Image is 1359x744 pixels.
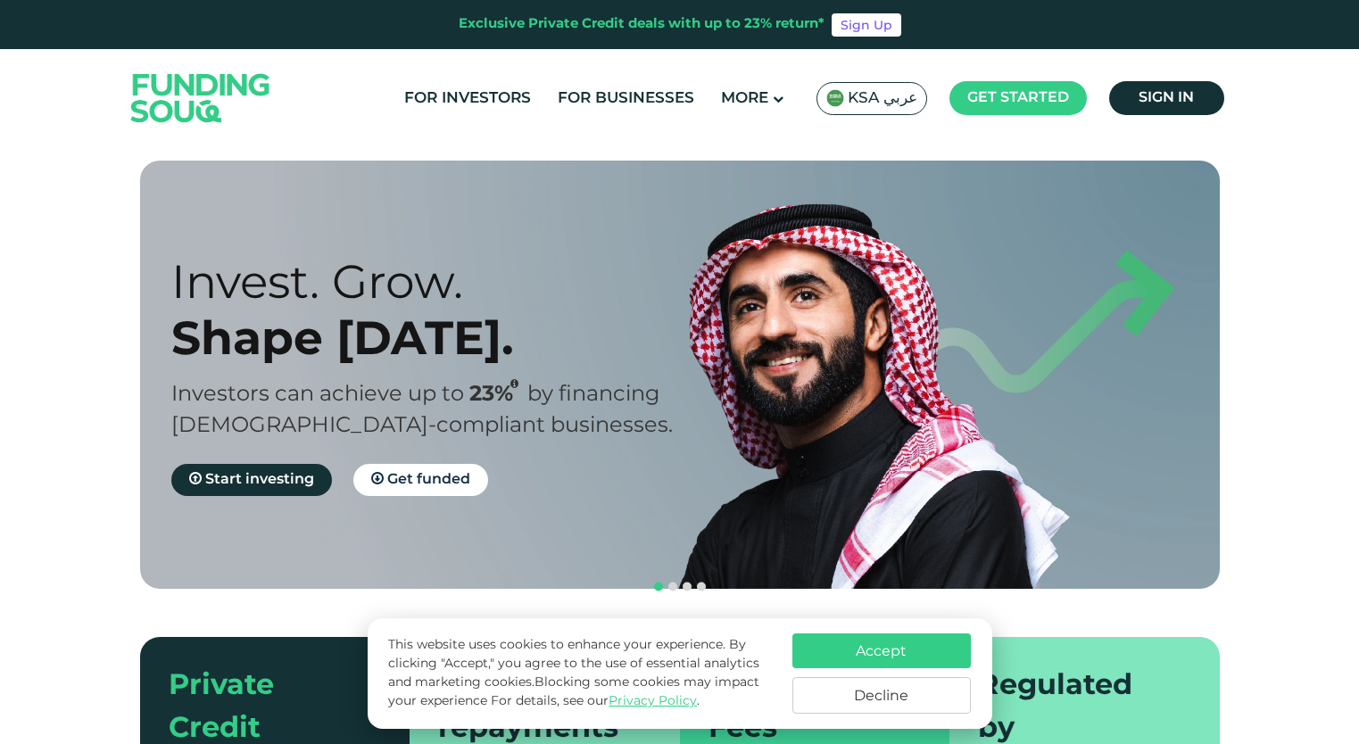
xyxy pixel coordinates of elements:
div: Shape [DATE]. [171,310,711,366]
a: Sign Up [832,13,901,37]
img: SA Flag [826,89,844,107]
a: Sign in [1109,81,1224,115]
a: Start investing [171,464,332,496]
a: Get funded [353,464,488,496]
span: Get started [967,91,1069,104]
button: Decline [792,677,971,714]
button: Accept [792,633,971,668]
i: 23% IRR (expected) ~ 15% Net yield (expected) [510,379,518,389]
a: Privacy Policy [609,695,697,707]
p: This website uses cookies to enhance your experience. By clicking "Accept," you agree to the use ... [388,636,774,711]
span: 23% [469,384,527,405]
img: Logo [113,53,288,143]
span: Start investing [205,473,314,486]
span: Get funded [387,473,470,486]
button: navigation [680,580,694,594]
button: navigation [651,580,666,594]
a: For Businesses [553,84,699,113]
div: Invest. Grow. [171,253,711,310]
span: For details, see our . [491,695,700,707]
span: More [721,91,768,106]
button: navigation [694,580,709,594]
a: For Investors [400,84,535,113]
div: Exclusive Private Credit deals with up to 23% return* [459,14,825,35]
span: Blocking some cookies may impact your experience [388,676,759,707]
span: Investors can achieve up to [171,384,464,405]
span: KSA عربي [848,88,917,109]
button: navigation [666,580,680,594]
span: Sign in [1139,91,1194,104]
